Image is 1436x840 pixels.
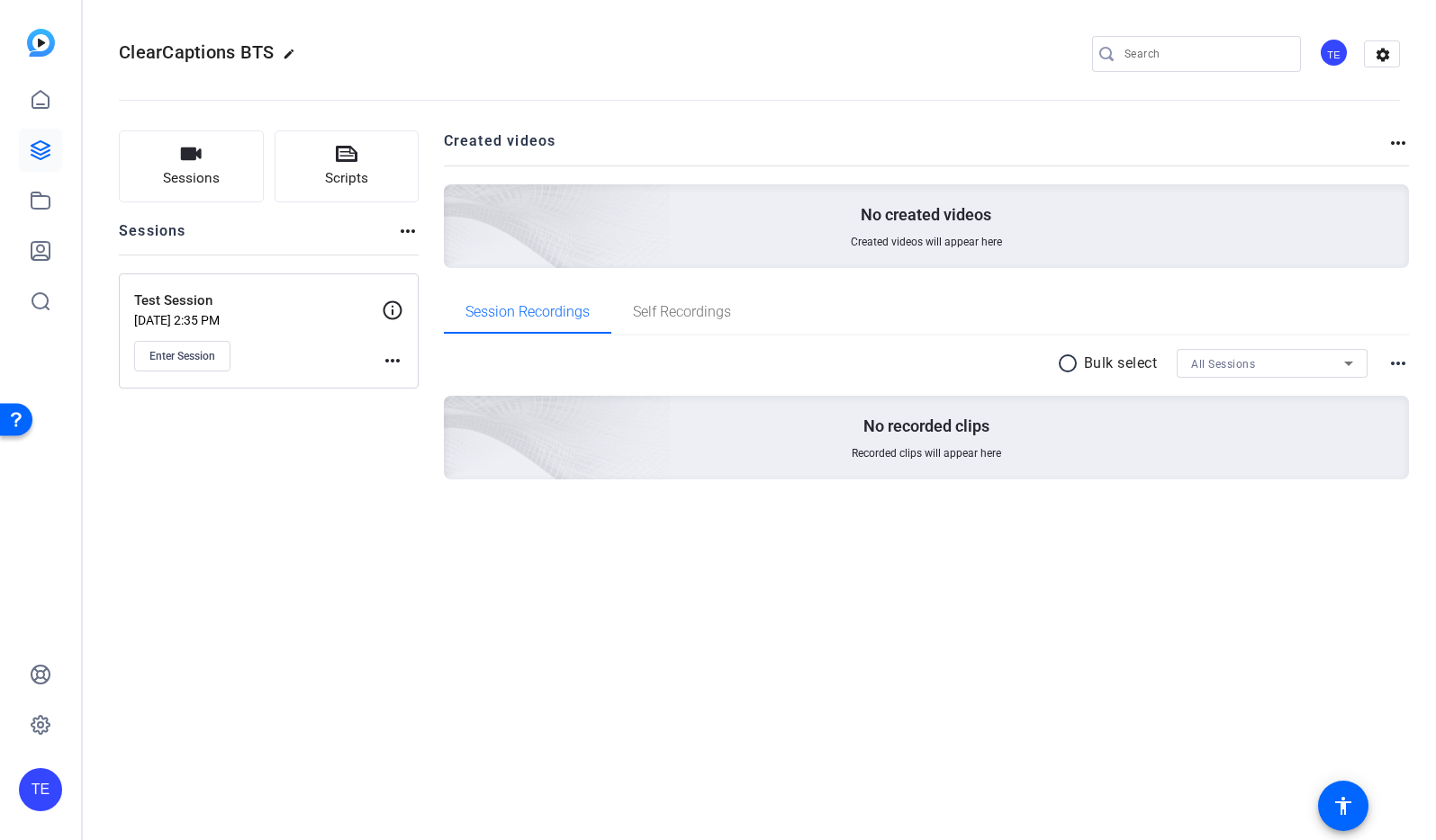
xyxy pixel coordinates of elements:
span: Self Recordings [633,305,731,319]
mat-icon: more_horiz [397,220,419,242]
p: [DATE] 2:35 PM [134,313,382,327]
p: Bulk select [1084,353,1158,374]
span: All Sessions [1191,358,1255,371]
div: TE [19,768,62,811]
span: Session Recordings [465,305,590,319]
span: Scripts [325,168,368,189]
span: ClearCaptions BTS [119,41,274,63]
mat-icon: more_horiz [1387,132,1409,154]
div: TE [1319,38,1349,67]
mat-icon: edit [283,48,304,69]
mat-icon: radio_button_unchecked [1057,353,1084,374]
h2: Sessions [119,220,186,255]
img: embarkstudio-empty-session.png [242,218,672,608]
span: Recorded clips will appear here [852,446,1001,460]
p: No created videos [861,204,991,226]
mat-icon: accessibility [1332,795,1354,817]
button: Scripts [275,130,420,202]
button: Enter Session [134,341,230,371]
button: Sessions [119,130,264,202]
input: Search [1124,43,1287,65]
p: No recorded clips [863,416,989,437]
span: Created videos will appear here [851,235,1002,249]
mat-icon: more_horiz [1387,353,1409,374]
img: blue-gradient.svg [27,29,55,57]
mat-icon: settings [1365,41,1401,68]
mat-icon: more_horiz [382,350,403,371]
span: Sessions [163,168,220,189]
h2: Created videos [444,130,1388,165]
p: Test Session [134,290,382,311]
ngx-avatar: Templeton Elliott [1319,38,1350,69]
img: Creted videos background [242,6,672,397]
span: Enter Session [149,349,215,363]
